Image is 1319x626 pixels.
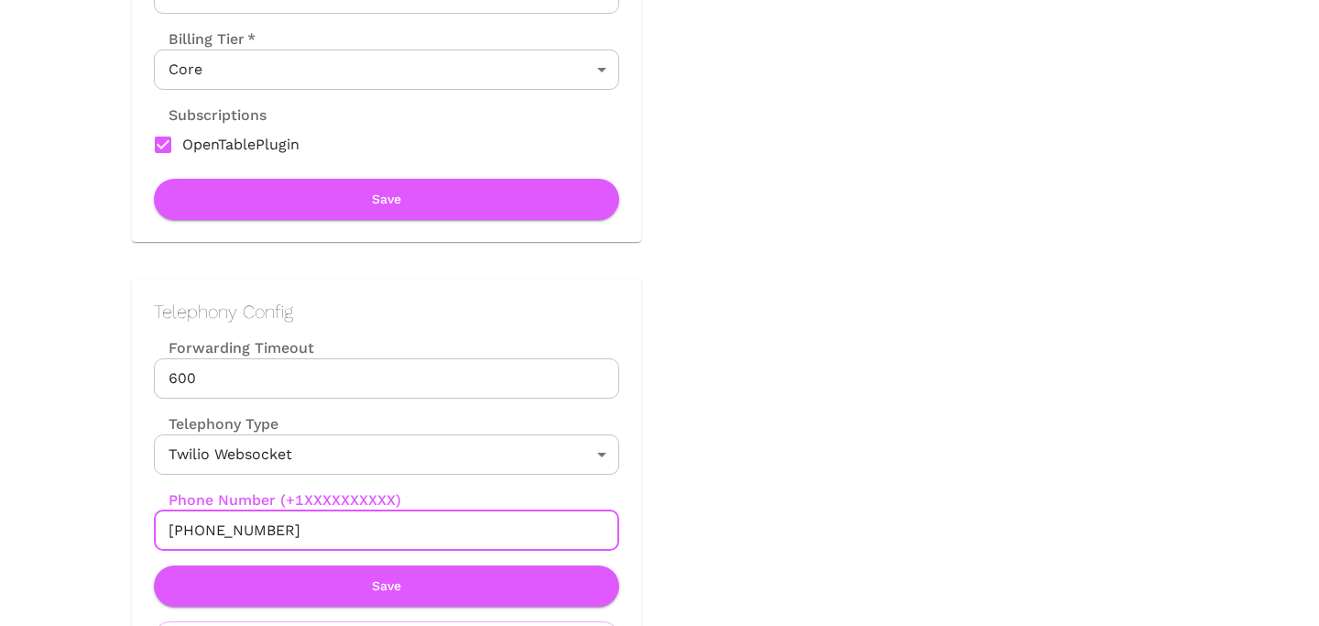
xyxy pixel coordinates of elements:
span: OpenTablePlugin [182,134,300,156]
label: Forwarding Timeout [154,337,619,358]
label: Phone Number (+1XXXXXXXXXX) [154,489,619,511]
button: Save [154,566,619,607]
button: Save [154,179,619,220]
h2: Telephony Config [154,301,619,323]
div: Core [154,49,619,90]
label: Telephony Type [154,413,278,434]
label: Billing Tier [154,28,256,49]
label: Subscriptions [154,104,267,126]
div: Twilio Websocket [154,434,619,475]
